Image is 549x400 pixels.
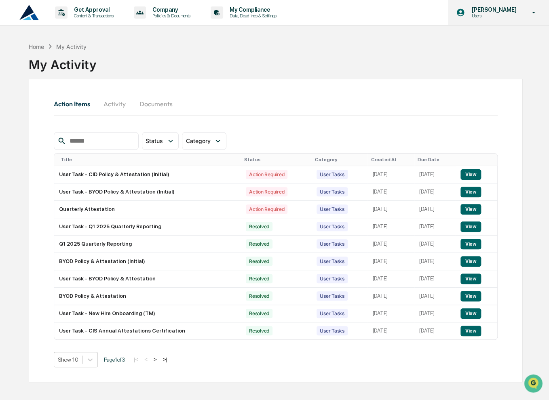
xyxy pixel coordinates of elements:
[317,187,348,196] div: User Tasks
[460,187,481,197] button: View
[25,131,65,138] span: [PERSON_NAME]
[246,274,272,283] div: Resolved
[246,257,272,266] div: Resolved
[16,180,51,188] span: Data Lookup
[54,94,498,114] div: secondary tabs example
[8,181,15,187] div: 🔎
[414,270,456,288] td: [DATE]
[223,6,281,13] p: My Compliance
[72,109,88,116] span: [DATE]
[465,6,520,13] p: [PERSON_NAME]
[317,326,348,335] div: User Tasks
[36,61,133,69] div: Start new chat
[460,223,481,229] a: View
[146,13,194,19] p: Policies & Documents
[460,171,481,177] a: View
[54,218,241,236] td: User Task - Q1 2025 Quarterly Reporting
[5,177,54,192] a: 🔎Data Lookup
[414,288,456,305] td: [DATE]
[367,305,414,322] td: [DATE]
[414,236,456,253] td: [DATE]
[460,326,481,336] button: View
[317,274,348,283] div: User Tasks
[460,204,481,215] button: View
[367,166,414,183] td: [DATE]
[367,236,414,253] td: [DATE]
[16,110,23,116] img: 1746055101610-c473b297-6a78-478c-a979-82029cc54cd1
[414,305,456,322] td: [DATE]
[460,256,481,267] button: View
[414,218,456,236] td: [DATE]
[151,356,159,363] button: >
[61,157,238,162] div: Title
[17,61,32,76] img: 8933085812038_c878075ebb4cc5468115_72.jpg
[460,221,481,232] button: View
[367,183,414,201] td: [DATE]
[54,305,241,322] td: User Task - New Hire Onboarding (TM)
[367,218,414,236] td: [DATE]
[160,356,170,363] button: >|
[414,166,456,183] td: [DATE]
[54,183,241,201] td: User Task - BYOD Policy & Attestation (Initial)
[371,157,411,162] div: Created At
[67,131,70,138] span: •
[54,270,241,288] td: User Task - BYOD Policy & Attestation
[317,170,348,179] div: User Tasks
[67,109,70,116] span: •
[244,157,308,162] div: Status
[29,43,44,50] div: Home
[25,109,65,116] span: [PERSON_NAME]
[68,6,118,13] p: Get Approval
[460,291,481,301] button: View
[246,222,272,231] div: Resolved
[460,274,481,284] button: View
[5,162,55,176] a: 🖐️Preclearance
[137,64,147,74] button: Start new chat
[54,236,241,253] td: Q1 2025 Quarterly Reporting
[317,239,348,248] div: User Tasks
[317,257,348,266] div: User Tasks
[460,258,481,264] a: View
[57,200,98,206] a: Powered byPylon
[133,94,179,114] button: Documents
[460,276,481,282] a: View
[246,326,272,335] div: Resolved
[67,165,100,173] span: Attestations
[460,293,481,299] a: View
[54,201,241,218] td: Quarterly Attestation
[36,69,111,76] div: We're available if you need us!
[146,137,163,144] span: Status
[317,204,348,214] div: User Tasks
[8,166,15,172] div: 🖐️
[8,124,21,137] img: Jack Rasmussen
[460,206,481,212] a: View
[246,204,287,214] div: Action Required
[246,187,287,196] div: Action Required
[414,183,456,201] td: [DATE]
[414,322,456,339] td: [DATE]
[246,239,272,248] div: Resolved
[414,201,456,218] td: [DATE]
[68,13,118,19] p: Content & Transactions
[54,94,97,114] button: Action Items
[54,288,241,305] td: BYOD Policy & Attestation
[16,165,52,173] span: Preclearance
[54,166,241,183] td: User Task - CID Policy & Attestation (Initial)
[8,17,147,29] p: How can we help?
[460,241,481,247] a: View
[80,200,98,206] span: Pylon
[367,288,414,305] td: [DATE]
[246,291,272,301] div: Resolved
[367,322,414,339] td: [DATE]
[8,61,23,76] img: 1746055101610-c473b297-6a78-478c-a979-82029cc54cd1
[523,373,545,395] iframe: Open customer support
[131,356,141,363] button: |<
[246,309,272,318] div: Resolved
[104,356,125,363] span: Page 1 of 3
[8,89,54,96] div: Past conversations
[55,162,103,176] a: 🗄️Attestations
[186,137,210,144] span: Category
[59,166,65,172] div: 🗄️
